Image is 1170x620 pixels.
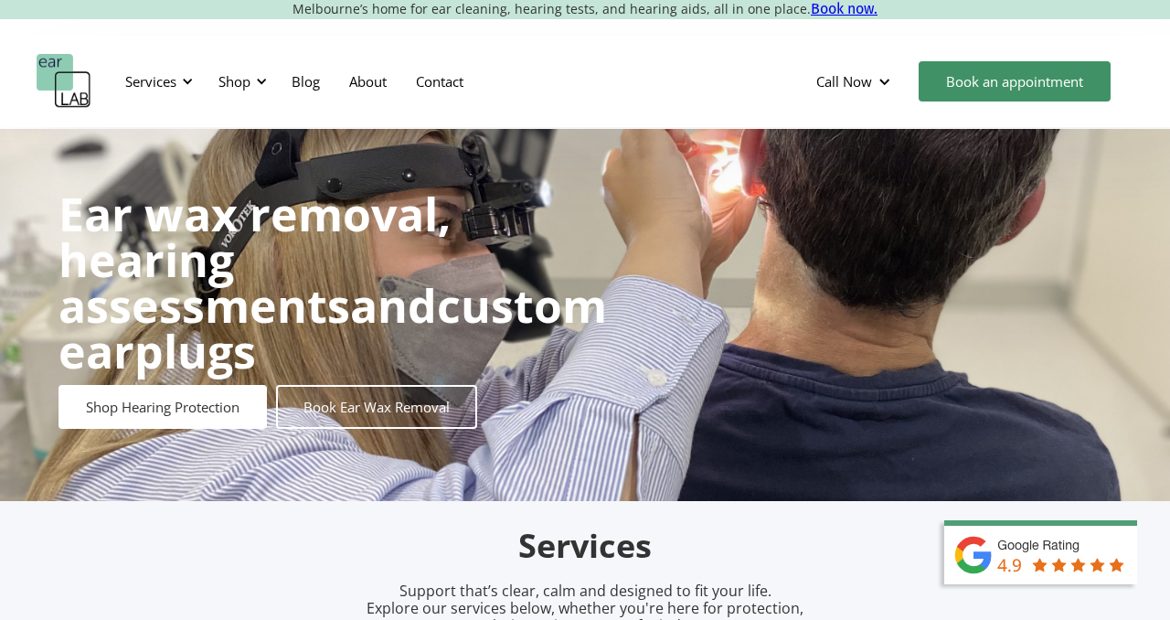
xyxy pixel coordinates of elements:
[816,72,872,91] div: Call Now
[37,54,91,109] a: home
[919,61,1111,102] a: Book an appointment
[276,385,477,429] a: Book Ear Wax Removal
[335,55,401,108] a: About
[58,191,607,374] h1: and
[155,525,1015,568] h2: Services
[58,274,607,382] strong: custom earplugs
[277,55,335,108] a: Blog
[802,54,909,109] div: Call Now
[58,183,451,337] strong: Ear wax removal, hearing assessments
[58,385,267,429] a: Shop Hearing Protection
[125,72,176,91] div: Services
[114,54,198,109] div: Services
[207,54,272,109] div: Shop
[401,55,478,108] a: Contact
[218,72,250,91] div: Shop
